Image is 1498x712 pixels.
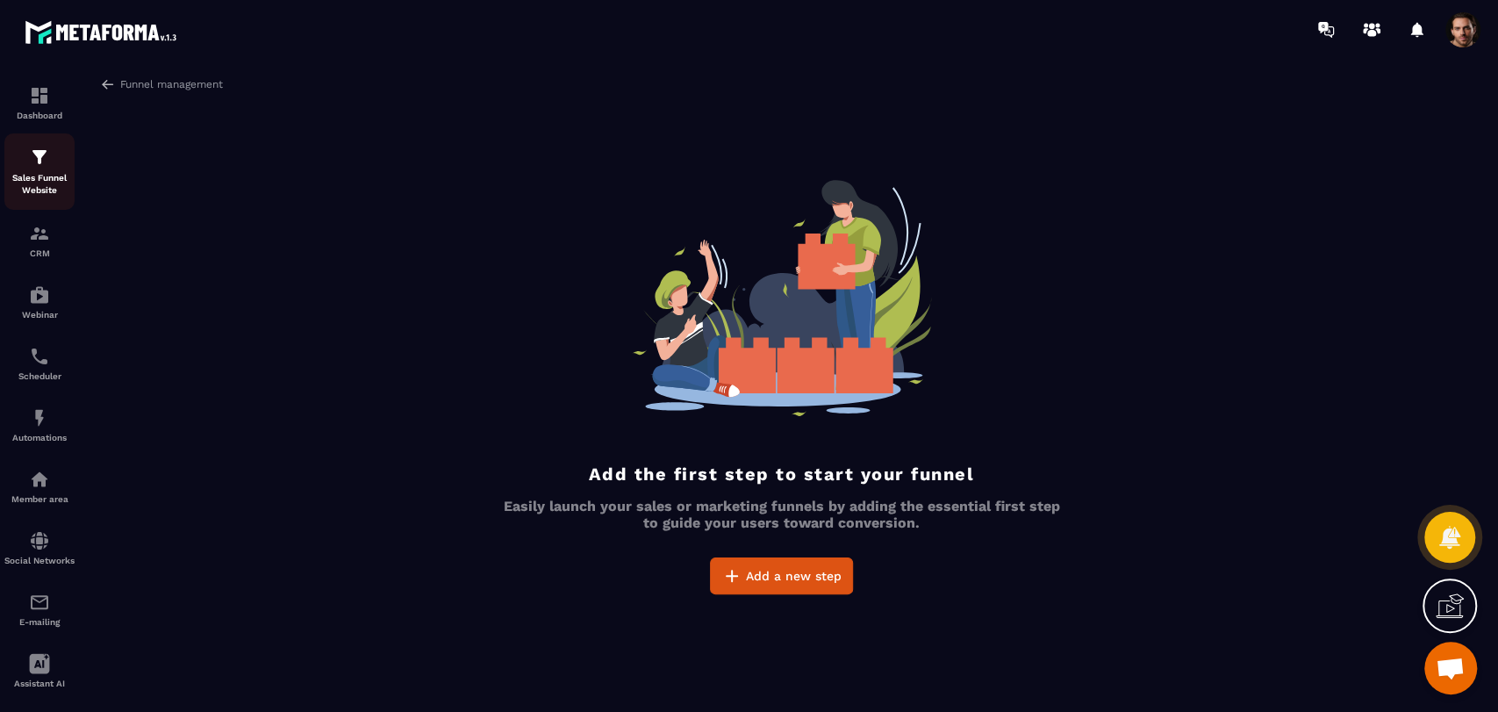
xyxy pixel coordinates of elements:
[29,469,50,490] img: automations
[4,579,75,640] a: emailemailE-mailing
[4,456,75,517] a: automationsautomationsMember area
[4,394,75,456] a: automationsautomationsAutomations
[4,310,75,320] p: Webinar
[100,76,116,92] img: arrow
[29,147,50,168] img: formation
[4,210,75,271] a: formationformationCRM
[29,85,50,106] img: formation
[1424,642,1477,694] div: Mở cuộc trò chuyện
[4,248,75,258] p: CRM
[100,76,223,92] a: Funnel management
[29,407,50,428] img: automations
[4,72,75,133] a: formationformationDashboard
[4,494,75,504] p: Member area
[497,498,1067,531] p: Easily launch your sales or marketing funnels by adding the essential first step to guide your us...
[29,592,50,613] img: email
[710,557,853,594] button: Add a new step
[4,679,75,688] p: Assistant AI
[4,111,75,120] p: Dashboard
[4,640,75,701] a: Assistant AI
[4,556,75,565] p: Social Networks
[746,567,842,585] span: Add a new step
[25,16,183,48] img: logo
[4,371,75,381] p: Scheduler
[4,133,75,210] a: formationformationSales Funnel Website
[29,284,50,306] img: automations
[4,172,75,197] p: Sales Funnel Website
[4,517,75,579] a: social-networksocial-networkSocial Networks
[631,180,932,416] img: empty-funnel-bg.aa6bca90.svg
[4,333,75,394] a: schedulerschedulerScheduler
[29,346,50,367] img: scheduler
[497,464,1067,485] h4: Add the first step to start your funnel
[29,223,50,244] img: formation
[4,617,75,627] p: E-mailing
[4,271,75,333] a: automationsautomationsWebinar
[4,433,75,442] p: Automations
[29,530,50,551] img: social-network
